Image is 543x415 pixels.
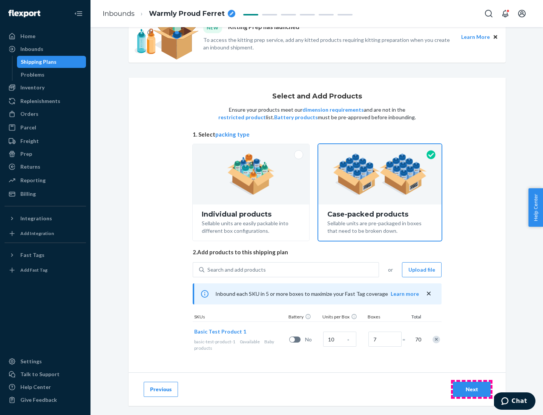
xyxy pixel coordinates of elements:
div: Add Integration [20,230,54,237]
a: Freight [5,135,86,147]
span: Warmly Proud Ferret [149,9,225,19]
div: Billing [20,190,36,198]
a: Home [5,30,86,42]
span: 1. Select [193,131,442,138]
button: Learn more [391,290,419,298]
div: Individual products [202,211,300,218]
div: Reporting [20,177,46,184]
div: Home [20,32,35,40]
div: Units per Box [321,314,366,321]
div: Remove Item [433,336,440,343]
button: Upload file [402,262,442,277]
button: Give Feedback [5,394,86,406]
iframe: Opens a widget where you can chat to one of our agents [494,392,535,411]
h1: Select and Add Products [272,93,362,100]
a: Help Center [5,381,86,393]
a: Orders [5,108,86,120]
a: Returns [5,161,86,173]
input: Case Quantity [323,332,356,347]
a: Shipping Plans [17,56,86,68]
div: Shipping Plans [21,58,57,66]
button: Help Center [528,188,543,227]
div: Next [459,386,484,393]
span: 0 available [240,339,260,344]
div: Case-packed products [327,211,433,218]
a: Inbounds [103,9,135,18]
img: Flexport logo [8,10,40,17]
p: Ensure your products meet our and are not in the list. must be pre-approved before inbounding. [218,106,417,121]
div: Replenishments [20,97,60,105]
p: To access the kitting prep service, add any kitted products requiring kitting preparation when yo... [203,36,454,51]
div: Add Fast Tag [20,267,48,273]
button: Open account menu [514,6,529,21]
div: Give Feedback [20,396,57,404]
div: Fast Tags [20,251,44,259]
button: Previous [144,382,178,397]
button: Learn More [461,33,490,41]
div: Talk to Support [20,370,60,378]
a: Settings [5,355,86,367]
a: Inventory [5,81,86,94]
img: individual-pack.facf35554cb0f1810c75b2bd6df2d64e.png [227,154,275,195]
div: Orders [20,110,38,118]
div: NEW [203,23,222,33]
span: = [402,336,410,343]
div: Inbounds [20,45,43,53]
button: close [425,290,433,298]
div: Baby products [194,338,286,351]
div: Problems [21,71,44,78]
button: Close Navigation [71,6,86,21]
span: or [388,266,393,274]
button: Basic Test Product 1 [194,328,246,335]
div: Total [404,314,423,321]
button: Next [453,382,491,397]
button: dimension requirements [302,106,364,114]
div: Parcel [20,124,36,131]
div: Integrations [20,215,52,222]
div: Sellable units are easily packable into different box configurations. [202,218,300,235]
div: Returns [20,163,40,171]
div: Inbound each SKU in 5 or more boxes to maximize your Fast Tag coverage [193,283,442,304]
ol: breadcrumbs [97,3,241,25]
span: No [305,336,320,343]
button: Open Search Box [481,6,496,21]
div: Sellable units are pre-packaged in boxes that need to be broken down. [327,218,433,235]
span: 2. Add products to this shipping plan [193,248,442,256]
a: Problems [17,69,86,81]
input: Number of boxes [368,332,402,347]
button: Talk to Support [5,368,86,380]
div: Battery [287,314,321,321]
div: Freight [20,137,39,145]
span: basic-test-product-1 [194,339,235,344]
a: Prep [5,148,86,160]
button: Open notifications [498,6,513,21]
div: Settings [20,358,42,365]
a: Reporting [5,174,86,186]
a: Parcel [5,121,86,134]
div: Prep [20,150,32,158]
button: Close [491,33,500,41]
div: Search and add products [207,266,266,274]
a: Add Fast Tag [5,264,86,276]
p: Kitting Prep has launched [228,23,299,33]
div: Help Center [20,383,51,391]
a: Billing [5,188,86,200]
div: SKUs [193,314,287,321]
a: Add Integration [5,227,86,240]
button: Fast Tags [5,249,86,261]
img: case-pack.59cecea509d18c883b923b81aeac6d0b.png [333,154,427,195]
div: Inventory [20,84,44,91]
span: Basic Test Product 1 [194,328,246,335]
a: Replenishments [5,95,86,107]
button: restricted product [218,114,266,121]
div: Boxes [366,314,404,321]
button: Integrations [5,212,86,224]
button: Battery products [274,114,318,121]
button: packing type [215,131,250,138]
a: Inbounds [5,43,86,55]
span: 70 [414,336,421,343]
